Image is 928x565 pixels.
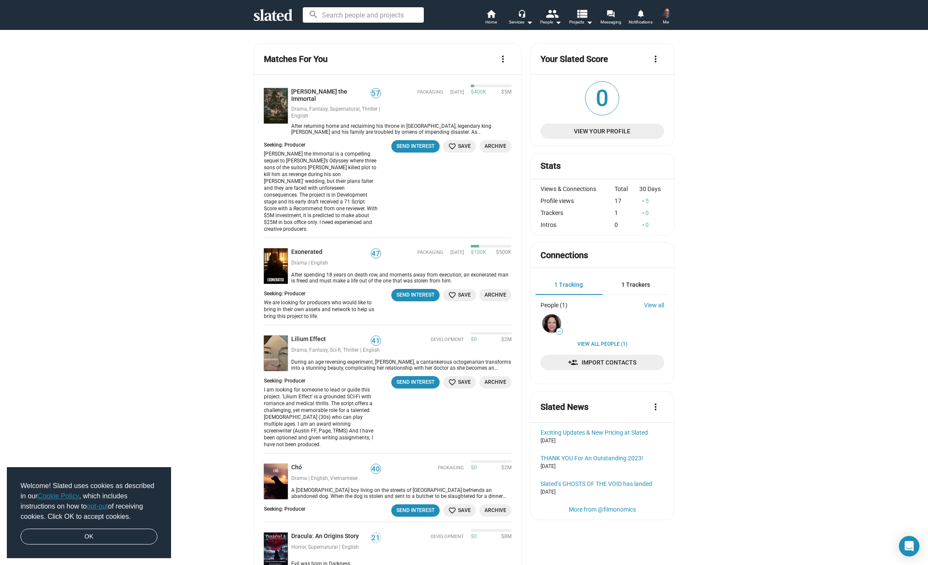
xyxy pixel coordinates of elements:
div: 0 [639,209,664,216]
div: Drama | English, Vietnamese [291,475,381,482]
a: More from @filmonomics [569,506,636,513]
span: 57 [371,89,381,98]
img: Lilium Effect [264,335,288,371]
div: We are looking for producers who would like to bring in their own assets and network to help us b... [264,299,378,320]
a: Exonerated [264,248,288,284]
mat-icon: forum [606,9,615,18]
div: 5 [639,197,664,204]
a: Cookie Policy [38,492,79,500]
img: Odysseus the Immortal [264,88,288,124]
div: Open Intercom Messenger [899,536,919,556]
div: I am looking for someone to lead or guide this project. 'Lilium Effect' is a grounded SCI-Fi with... [264,386,378,448]
span: Development [431,337,464,343]
div: Drama | English [291,260,381,267]
span: 40 [371,465,381,474]
div: [DATE] [541,463,664,470]
span: Packaging [417,250,443,256]
span: Welcome! Slated uses cookies as described in our , which includes instructions on how to of recei... [21,481,157,522]
button: Edward KesselMe [656,6,676,28]
mat-icon: arrow_drop_down [524,17,535,27]
div: 0 [639,221,664,228]
mat-icon: home [486,9,496,19]
button: Save [443,504,476,517]
mat-icon: notifications [636,9,644,17]
div: People [540,17,562,27]
mat-icon: arrow_drop_down [553,17,563,27]
a: Import Contacts [541,355,664,370]
button: Save [443,140,476,153]
span: Archive [485,506,506,515]
button: Archive [479,504,511,517]
mat-icon: favorite_border [448,142,456,150]
a: dismiss cookie message [21,529,157,545]
mat-card-title: Slated News [541,401,588,413]
span: Me [663,17,669,27]
div: Seeking: Producer [264,506,305,513]
div: [DATE] [541,489,664,496]
button: Send Interest [391,376,440,388]
a: Messaging [596,9,626,27]
button: Archive [479,376,511,388]
div: [DATE] [541,438,664,444]
a: Exciting Updates & New Pricing at Slated [541,429,664,436]
span: $5M [498,89,511,96]
mat-icon: arrow_drop_up [640,210,646,216]
a: View all [644,302,664,309]
div: [PERSON_NAME] the Immortal is a compelling sequel to [PERSON_NAME]’s Odyssey where three sons of ... [264,150,378,232]
button: Archive [479,289,511,301]
a: Odysseus the Immortal [264,88,288,135]
button: Save [443,289,476,301]
img: Edward Kessel [661,8,671,18]
mat-icon: arrow_drop_down [584,17,594,27]
button: Send Interest [391,140,440,153]
div: Intros [541,221,615,228]
span: Save [448,378,471,387]
span: 0 [585,82,619,115]
div: Trackers [541,209,615,216]
img: Chó [264,464,288,499]
span: $100K [471,249,486,256]
a: Lilium Effect [291,335,329,344]
div: cookieconsent [7,467,171,559]
mat-icon: people [546,7,558,20]
a: Slated’s GHOSTS OF THE VOID has landed [541,480,664,487]
span: 1 Tracking [554,281,583,288]
div: Send Interest [396,378,434,387]
span: 47 [371,250,381,258]
div: 1 [615,209,639,216]
div: During an age reversing experiment, Lily, a cantankerous octogenarian transforms into a stunning ... [288,359,511,371]
div: Seeking: Producer [264,142,383,149]
div: 0 [615,221,639,228]
span: Development [431,534,464,540]
div: Horror, Supernatural | English [291,544,381,551]
button: Send Interest [391,289,440,301]
a: Exonerated [291,248,326,256]
a: Notifications [626,9,656,27]
button: Save [443,376,476,388]
span: Packaging [417,89,443,96]
mat-icon: more_vert [498,54,508,64]
span: $0 [471,533,477,540]
mat-icon: favorite_border [448,291,456,299]
div: 17 [615,197,639,204]
span: 41 [371,337,381,345]
div: People (1) [541,302,567,309]
mat-card-title: Connections [541,250,588,261]
button: People [536,9,566,27]
div: Send Interest [396,506,434,515]
a: Chó [291,464,305,472]
mat-icon: view_list [576,7,588,20]
span: Messaging [600,17,621,27]
span: Projects [569,17,593,27]
span: Save [448,506,471,515]
a: THANK YOU For An Outstanding 2023! [541,455,664,462]
span: Notifications [629,17,653,27]
a: View all People (1) [577,341,627,348]
mat-card-title: Your Slated Score [541,53,608,65]
div: Seeking: Producer [264,291,383,297]
mat-icon: favorite_border [448,378,456,386]
span: — [556,329,562,334]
